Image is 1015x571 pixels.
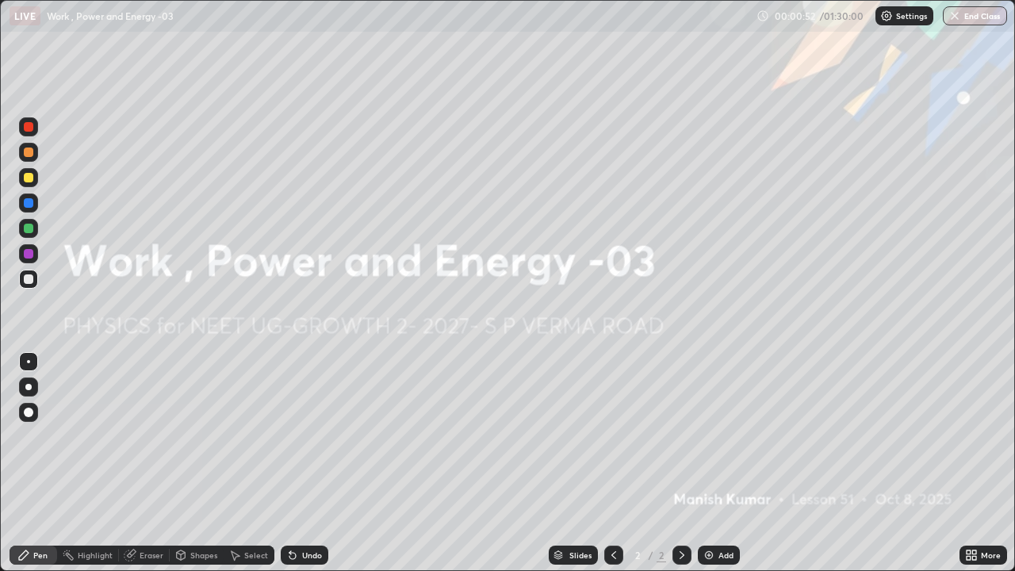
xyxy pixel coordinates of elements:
div: Undo [302,551,322,559]
img: class-settings-icons [880,10,893,22]
img: add-slide-button [703,549,715,561]
div: Add [718,551,733,559]
div: Eraser [140,551,163,559]
p: LIVE [14,10,36,22]
img: end-class-cross [948,10,961,22]
div: Pen [33,551,48,559]
div: Select [244,551,268,559]
div: Highlight [78,551,113,559]
button: End Class [943,6,1007,25]
div: 2 [630,550,645,560]
div: / [649,550,653,560]
div: 2 [657,548,666,562]
p: Settings [896,12,927,20]
div: Slides [569,551,592,559]
p: Work , Power and Energy -03 [47,10,174,22]
div: More [981,551,1001,559]
div: Shapes [190,551,217,559]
